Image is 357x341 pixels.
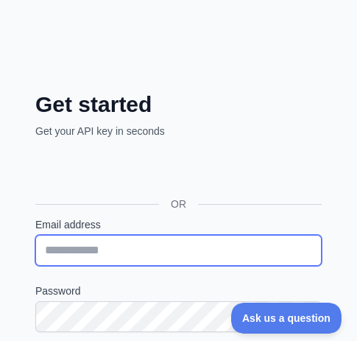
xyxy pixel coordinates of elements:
p: Get your API key in seconds [35,124,322,138]
h2: Get started [35,91,322,118]
label: Password [35,284,322,298]
iframe: Nút Đăng nhập bằng Google [28,155,264,187]
span: OR [159,197,198,211]
label: Email address [35,217,322,232]
iframe: Toggle Customer Support [231,303,342,334]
